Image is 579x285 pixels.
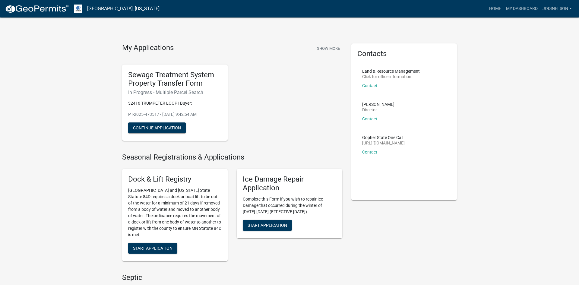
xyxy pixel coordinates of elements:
h5: Sewage Treatment System Property Transfer Form [128,71,222,88]
a: Contact [362,83,377,88]
h5: Contacts [357,49,451,58]
p: [PERSON_NAME] [362,102,394,106]
span: Start Application [133,245,172,250]
h6: In Progress - Multiple Parcel Search [128,90,222,95]
a: My Dashboard [504,3,540,14]
p: [URL][DOMAIN_NAME] [362,141,405,145]
a: [GEOGRAPHIC_DATA], [US_STATE] [87,4,160,14]
h4: Seasonal Registrations & Applications [122,153,342,162]
p: Click for office information: [362,74,420,79]
p: Land & Resource Management [362,69,420,73]
a: JodiNelson [540,3,574,14]
img: Otter Tail County, Minnesota [74,5,82,13]
p: Complete this Form if you wish to repair Ice Damage that occurred during the winter of [DATE]-[DA... [243,196,336,215]
p: 32416 TRUMPETER LOOP | Buyer: [128,100,222,106]
button: Show More [315,43,342,53]
p: [GEOGRAPHIC_DATA] and [US_STATE] State Statute 84D requires a dock or boat lift to be out of the ... [128,187,222,238]
p: PT-2025-473517 - [DATE] 9:42:54 AM [128,111,222,118]
h4: Septic [122,273,342,282]
p: Director [362,108,394,112]
h4: My Applications [122,43,174,52]
h5: Dock & Lift Registry [128,175,222,184]
span: Start Application [248,223,287,227]
button: Continue Application [128,122,186,133]
button: Start Application [128,243,177,254]
a: Contact [362,150,377,154]
a: Contact [362,116,377,121]
button: Start Application [243,220,292,231]
p: Gopher State One Call [362,135,405,140]
h5: Ice Damage Repair Application [243,175,336,192]
a: Home [487,3,504,14]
